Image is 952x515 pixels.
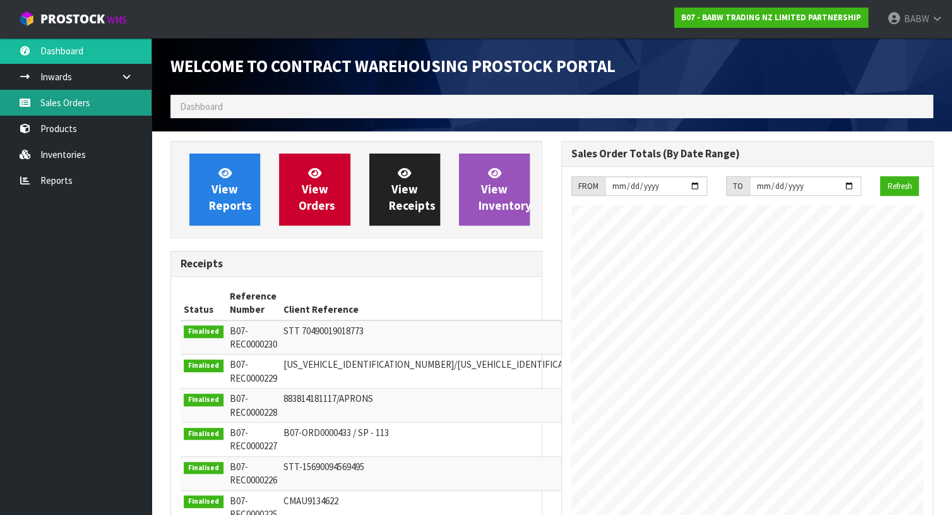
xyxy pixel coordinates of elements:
span: [US_VEHICLE_IDENTIFICATION_NUMBER]/[US_VEHICLE_IDENTIFICATION_NUMBER]/STT70490019018 [283,358,696,370]
th: Client Reference [280,286,699,320]
span: B07-ORD0000433 / SP - 113 [283,427,389,439]
small: WMS [107,14,127,26]
span: B07-REC0000229 [230,358,277,384]
span: B07-REC0000227 [230,427,277,452]
span: Finalised [184,495,223,508]
span: Finalised [184,428,223,440]
h3: Sales Order Totals (By Date Range) [571,148,923,160]
span: STT 70490019018773 [283,325,364,337]
span: View Reports [209,166,252,213]
div: FROM [571,176,605,197]
h3: Receipts [181,258,532,270]
span: BABW [903,13,929,25]
span: B07-REC0000228 [230,392,277,418]
span: View Inventory [479,166,532,213]
span: B07-REC0000226 [230,461,277,486]
span: Finalised [184,462,223,475]
a: ViewInventory [459,154,530,226]
span: Finalised [184,394,223,406]
button: Refresh [880,176,919,197]
a: ViewReports [189,154,260,226]
div: TO [726,176,749,197]
th: Status [181,286,227,320]
span: ProStock [40,11,105,27]
img: cube-alt.png [19,11,35,27]
span: Finalised [184,325,223,338]
span: CMAU9134622 [283,495,338,507]
a: ViewReceipts [369,154,440,226]
th: Reference Number [227,286,280,320]
strong: B07 - BABW TRADING NZ LIMITED PARTNERSHIP [681,12,861,23]
span: View Receipts [389,166,436,213]
span: B07-REC0000230 [230,325,277,350]
span: View Orders [299,166,335,213]
span: Welcome to Contract Warehousing ProStock Portal [170,56,616,76]
span: Dashboard [180,100,223,112]
span: 883814181117/APRONS [283,392,373,404]
a: ViewOrders [279,154,350,226]
span: STT-15690094569495 [283,461,364,473]
span: Finalised [184,360,223,372]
